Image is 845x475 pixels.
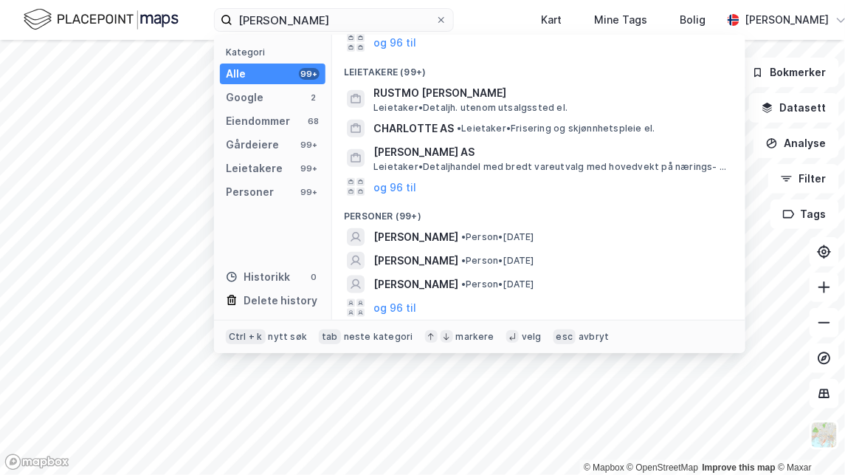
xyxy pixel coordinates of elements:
[680,11,706,29] div: Bolig
[703,462,776,473] a: Improve this map
[373,299,416,317] button: og 96 til
[244,292,317,310] div: Delete history
[226,329,266,344] div: Ctrl + k
[226,112,290,130] div: Eiendommer
[373,178,416,196] button: og 96 til
[226,268,290,286] div: Historikk
[753,129,839,158] button: Analyse
[226,183,274,201] div: Personer
[308,115,320,127] div: 68
[226,89,263,106] div: Google
[457,123,655,134] span: Leietaker • Frisering og skjønnhetspleie el.
[299,68,320,80] div: 99+
[771,404,845,475] iframe: Chat Widget
[461,278,466,290] span: •
[232,9,435,31] input: Søk på adresse, matrikkel, gårdeiere, leietakere eller personer
[461,231,534,243] span: Person • [DATE]
[226,65,246,83] div: Alle
[456,331,494,343] div: markere
[373,276,458,293] span: [PERSON_NAME]
[627,462,699,473] a: OpenStreetMap
[749,93,839,123] button: Datasett
[332,199,745,225] div: Personer (99+)
[461,255,466,266] span: •
[373,161,731,173] span: Leietaker • Detaljhandel med bredt vareutvalg med hovedvekt på nærings- og nytelsesmidler
[768,164,839,194] button: Filter
[373,102,568,114] span: Leietaker • Detaljh. utenom utsalgssted el.
[226,47,325,58] div: Kategori
[745,11,830,29] div: [PERSON_NAME]
[553,329,576,344] div: esc
[226,160,283,177] div: Leietakere
[332,55,745,81] div: Leietakere (99+)
[584,462,624,473] a: Mapbox
[541,11,562,29] div: Kart
[771,404,845,475] div: Kontrollprogram for chat
[457,123,461,134] span: •
[299,139,320,151] div: 99+
[299,186,320,198] div: 99+
[579,331,609,343] div: avbryt
[344,331,413,343] div: neste kategori
[226,136,279,154] div: Gårdeiere
[4,454,69,471] a: Mapbox homepage
[461,255,534,267] span: Person • [DATE]
[308,92,320,103] div: 2
[770,199,839,229] button: Tags
[308,271,320,283] div: 0
[373,34,416,52] button: og 96 til
[373,120,454,137] span: CHARLOTTE AS
[319,329,341,344] div: tab
[299,163,320,174] div: 99+
[461,231,466,242] span: •
[373,84,728,102] span: RUSTMO [PERSON_NAME]
[594,11,647,29] div: Mine Tags
[373,228,458,246] span: [PERSON_NAME]
[739,58,839,87] button: Bokmerker
[269,331,308,343] div: nytt søk
[522,331,542,343] div: velg
[461,278,534,290] span: Person • [DATE]
[24,7,179,33] img: logo.f888ab2527a4732fd821a326f86c7f29.svg
[373,143,728,161] span: [PERSON_NAME] AS
[373,252,458,270] span: [PERSON_NAME]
